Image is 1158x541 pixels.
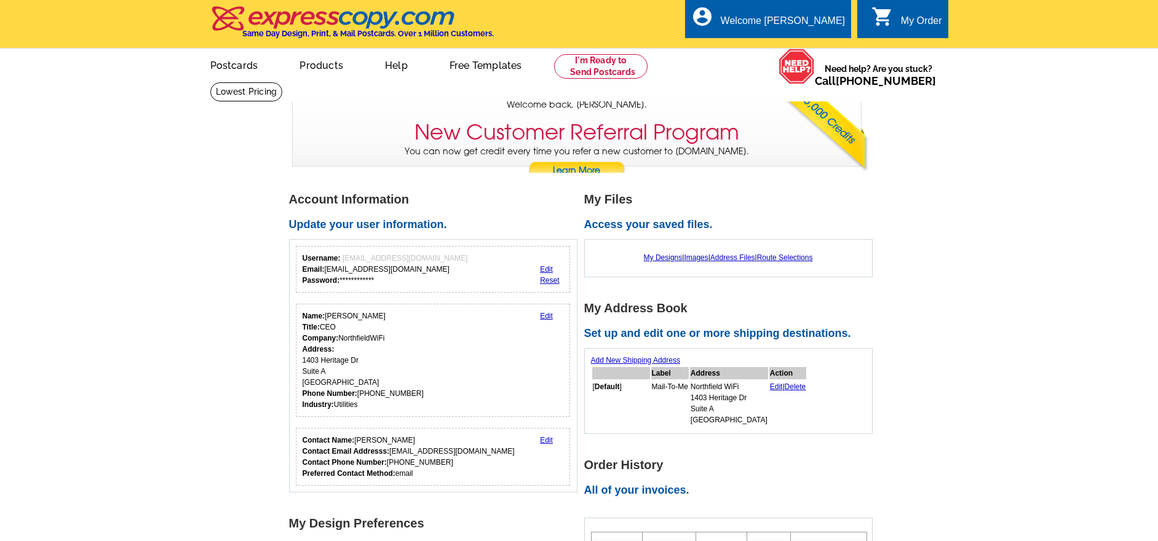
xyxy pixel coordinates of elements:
div: Welcome [PERSON_NAME] [721,15,845,33]
a: Images [684,253,708,262]
a: My Designs [644,253,683,262]
th: Action [769,367,807,379]
th: Label [651,367,689,379]
a: Reset [540,276,559,285]
a: Learn More [528,162,625,180]
div: [PERSON_NAME] [EMAIL_ADDRESS][DOMAIN_NAME] [PHONE_NUMBER] email [303,435,515,479]
a: Route Selections [757,253,813,262]
h2: Set up and edit one or more shipping destinations. [584,327,879,341]
i: shopping_cart [871,6,894,28]
div: Your login information. [296,246,571,293]
h2: All of your invoices. [584,484,879,497]
p: You can now get credit every time you refer a new customer to [DOMAIN_NAME]. [293,145,861,180]
h4: Same Day Design, Print, & Mail Postcards. Over 1 Million Customers. [242,29,494,38]
h1: My Files [584,193,879,206]
a: Edit [540,265,553,274]
th: Address [690,367,768,379]
strong: Title: [303,323,320,331]
h1: Account Information [289,193,584,206]
a: Products [280,50,363,79]
strong: Address: [303,345,335,353]
a: [PHONE_NUMBER] [836,74,936,87]
strong: Contact Name: [303,436,355,444]
td: | [769,381,807,426]
strong: Industry: [303,400,334,409]
a: Edit [770,382,783,391]
a: Address Files [710,253,755,262]
div: Your personal details. [296,304,571,417]
span: Call [815,74,936,87]
strong: Contact Email Addresss: [303,447,390,456]
h3: New Customer Referral Program [414,120,739,145]
td: Northfield WiFi 1403 Heritage Dr Suite A [GEOGRAPHIC_DATA] [690,381,768,426]
a: Delete [785,382,806,391]
span: Welcome back, [PERSON_NAME]. [507,98,647,111]
i: account_circle [691,6,713,28]
h1: Order History [584,459,879,472]
a: Help [365,50,427,79]
div: My Order [901,15,942,33]
strong: Username: [303,254,341,263]
span: Need help? Are you stuck? [815,63,942,87]
span: [EMAIL_ADDRESS][DOMAIN_NAME] [343,254,467,263]
div: [PERSON_NAME] CEO NorthfieldWiFi 1403 Heritage Dr Suite A [GEOGRAPHIC_DATA] [PHONE_NUMBER] Utilities [303,310,424,410]
b: Default [595,382,620,391]
a: Free Templates [430,50,542,79]
strong: Company: [303,334,339,342]
a: Add New Shipping Address [591,356,680,365]
strong: Preferred Contact Method: [303,469,395,478]
a: Same Day Design, Print, & Mail Postcards. Over 1 Million Customers. [210,15,494,38]
div: Who should we contact regarding order issues? [296,428,571,486]
td: [ ] [592,381,650,426]
a: Edit [540,436,553,444]
strong: Email: [303,265,325,274]
strong: Phone Number: [303,389,357,398]
strong: Contact Phone Number: [303,458,387,467]
strong: Password: [303,276,340,285]
a: Postcards [191,50,278,79]
img: help [779,49,815,84]
a: Edit [540,312,553,320]
h2: Access your saved files. [584,218,879,232]
td: Mail-To-Me [651,381,689,426]
h2: Update your user information. [289,218,584,232]
h1: My Design Preferences [289,517,584,530]
h1: My Address Book [584,302,879,315]
a: shopping_cart My Order [871,14,942,29]
div: | | | [591,246,866,269]
strong: Name: [303,312,325,320]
